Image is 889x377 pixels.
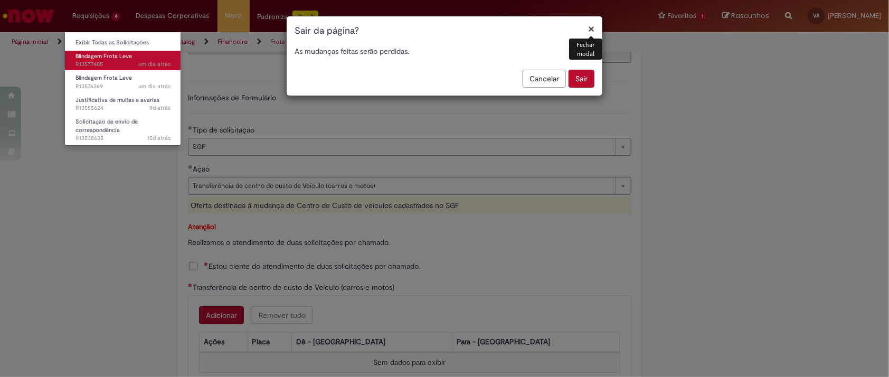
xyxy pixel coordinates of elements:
a: Exibir Todas as Solicitações [65,37,181,49]
span: R13538638 [75,134,171,143]
span: R13555624 [75,104,171,112]
span: Blindagem Frota Leve [75,52,132,60]
span: Blindagem Frota Leve [75,74,132,82]
button: Cancelar [523,70,566,88]
a: Aberto R13576369 : Blindagem Frota Leve [65,72,181,92]
div: Fechar modal [569,39,602,60]
ul: Requisições [64,32,181,146]
a: Aberto R13577405 : Blindagem Frota Leve [65,51,181,70]
h1: Sair da página? [295,24,594,38]
span: R13577405 [75,60,171,69]
a: Aberto R13555624 : Justificativa de multas e avarias [65,95,181,114]
span: Justificativa de multas e avarias [75,96,159,104]
span: um dia atrás [138,60,171,68]
a: Aberto R13538638 : Solicitação de envio de correspondência [65,116,181,139]
span: R13576369 [75,82,171,91]
button: Fechar modal [588,23,594,34]
time: 16/09/2025 10:17:58 [147,134,171,142]
span: um dia atrás [138,82,171,90]
p: As mudanças feitas serão perdidas. [295,46,594,56]
span: 9d atrás [149,104,171,112]
span: Solicitação de envio de correspondência [75,118,138,134]
time: 22/09/2025 14:45:15 [149,104,171,112]
span: 15d atrás [147,134,171,142]
button: Sair [569,70,594,88]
